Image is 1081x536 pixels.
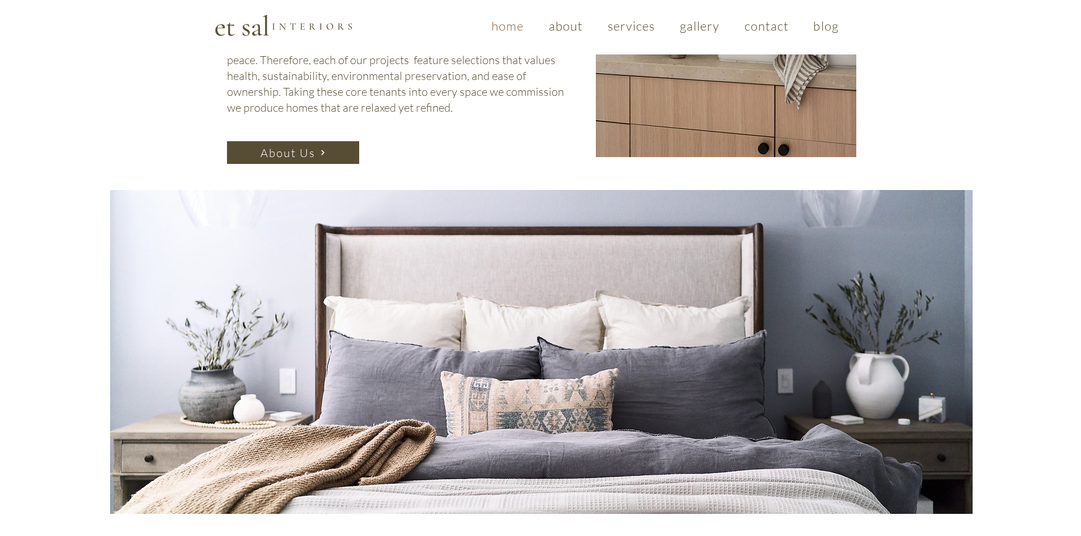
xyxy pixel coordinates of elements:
[598,12,665,39] a: services
[670,12,730,39] a: gallery
[804,12,849,39] a: blog
[549,18,583,33] span: about
[813,18,838,33] span: blog
[214,14,353,37] img: Et Sal Logo
[481,12,534,39] a: home
[734,12,799,39] a: contact
[110,190,973,514] img: A cozy bedroom scene showcasing a wooden bed frame with a mix of white and grey pillows, a dark g...
[680,18,720,33] span: gallery
[608,18,655,33] span: services
[482,12,849,39] nav: Site
[227,141,359,164] a: About Us
[744,18,789,33] span: contact
[260,146,316,160] span: About Us
[539,12,593,39] a: about
[491,18,524,33] span: home
[227,36,567,116] p: We believe that home should be an individuals primary sanctuary of peace. Therefore, each of our ...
